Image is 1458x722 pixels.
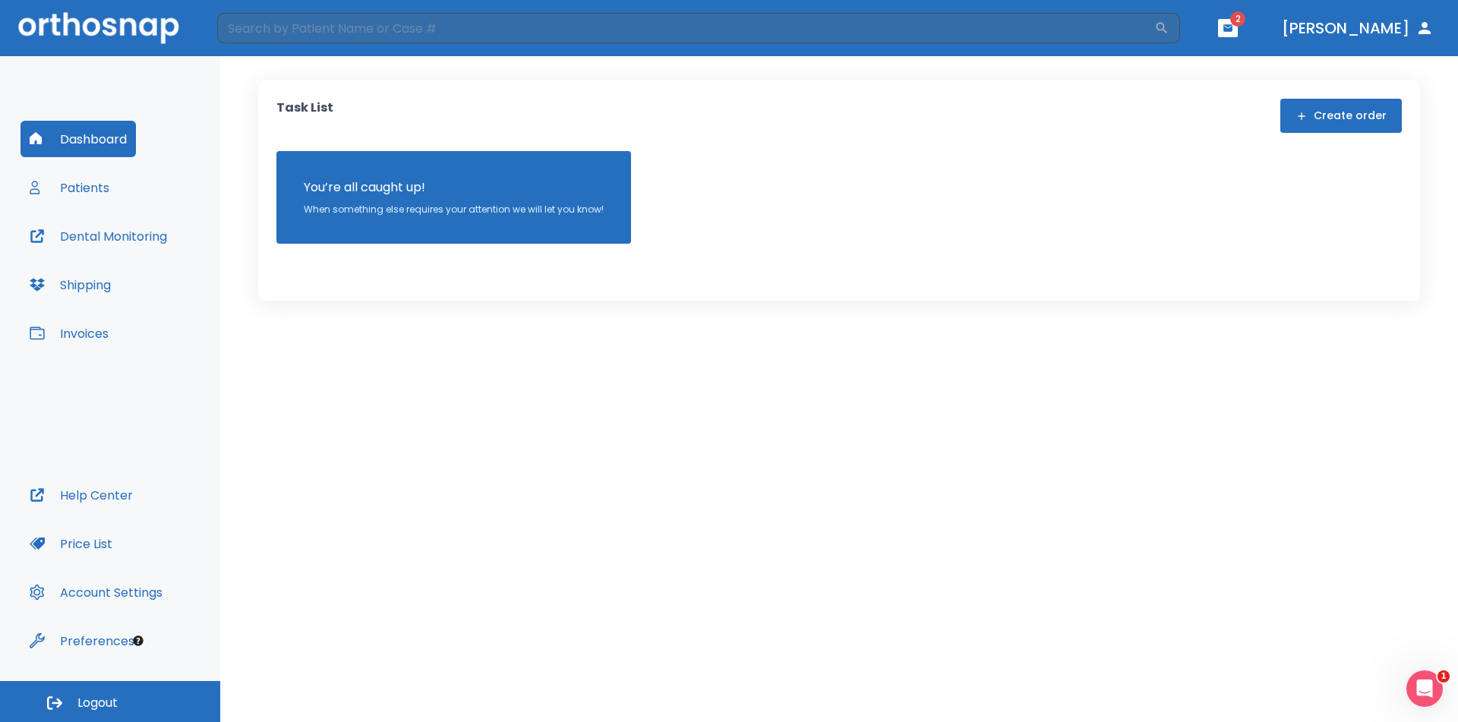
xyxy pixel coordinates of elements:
[21,477,142,513] button: Help Center
[77,695,118,711] span: Logout
[21,266,120,303] button: Shipping
[1406,670,1443,707] iframe: Intercom live chat
[21,315,118,352] button: Invoices
[21,169,118,206] button: Patients
[1230,11,1245,27] span: 2
[276,99,333,133] p: Task List
[21,525,121,562] button: Price List
[1280,99,1402,133] button: Create order
[1437,670,1450,683] span: 1
[18,12,179,43] img: Orthosnap
[21,574,172,610] button: Account Settings
[21,121,136,157] button: Dashboard
[217,13,1154,43] input: Search by Patient Name or Case #
[131,634,145,648] div: Tooltip anchor
[21,623,144,659] button: Preferences
[304,203,604,216] p: When something else requires your attention we will let you know!
[1276,14,1440,42] button: [PERSON_NAME]
[304,178,604,197] p: You’re all caught up!
[21,218,176,254] button: Dental Monitoring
